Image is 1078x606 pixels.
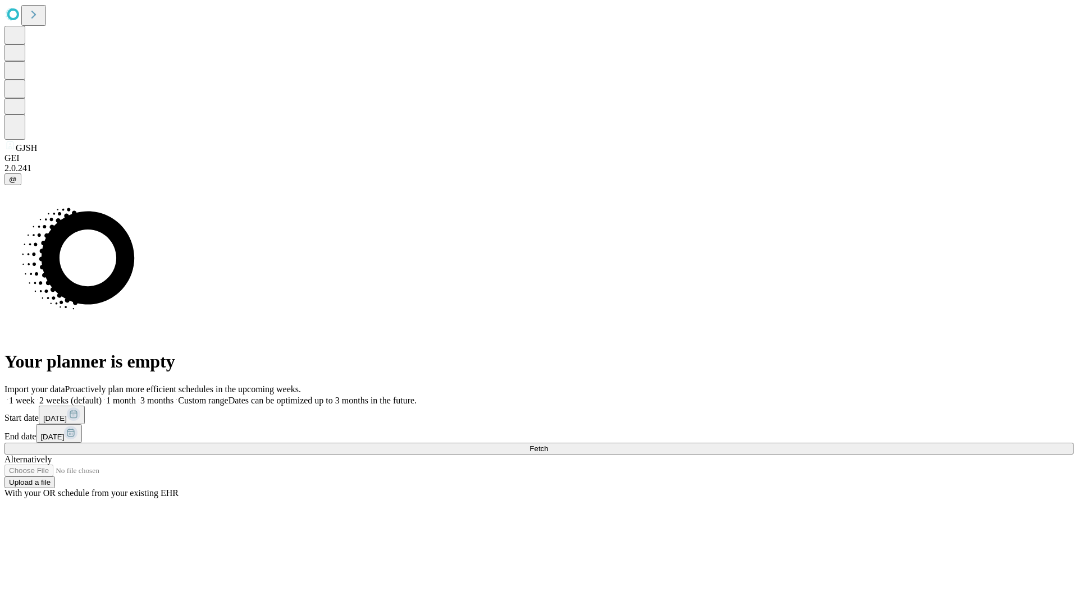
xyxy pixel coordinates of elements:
span: 2 weeks (default) [39,396,102,405]
span: 1 month [106,396,136,405]
span: [DATE] [43,414,67,423]
div: Start date [4,406,1074,424]
button: Fetch [4,443,1074,454]
span: @ [9,175,17,183]
h1: Your planner is empty [4,351,1074,372]
span: Import your data [4,384,65,394]
span: Dates can be optimized up to 3 months in the future. [229,396,417,405]
div: 2.0.241 [4,163,1074,173]
div: GEI [4,153,1074,163]
span: 1 week [9,396,35,405]
span: Proactively plan more efficient schedules in the upcoming weeks. [65,384,301,394]
span: Custom range [178,396,228,405]
button: @ [4,173,21,185]
div: End date [4,424,1074,443]
span: With your OR schedule from your existing EHR [4,488,179,498]
button: [DATE] [39,406,85,424]
span: GJSH [16,143,37,153]
button: Upload a file [4,476,55,488]
span: Fetch [529,444,548,453]
span: Alternatively [4,454,52,464]
span: [DATE] [40,433,64,441]
span: 3 months [140,396,173,405]
button: [DATE] [36,424,82,443]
